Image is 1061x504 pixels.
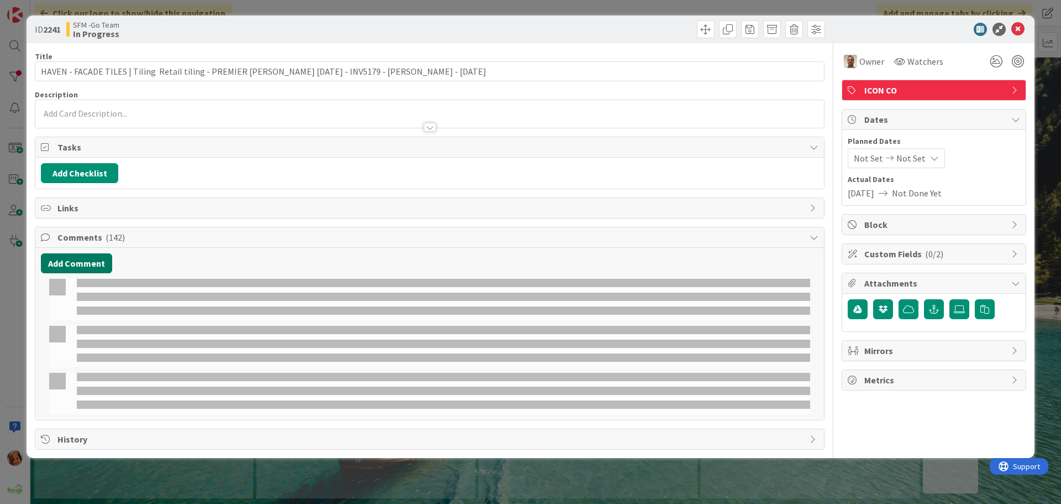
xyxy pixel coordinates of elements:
span: [DATE] [848,186,874,200]
input: type card name here... [35,61,824,81]
span: Attachments [864,277,1006,290]
span: Not Set [854,152,883,165]
span: Links [57,201,804,215]
span: Planned Dates [848,136,1020,147]
label: Title [35,51,52,61]
img: SD [844,55,857,68]
span: Mirrors [864,344,1006,357]
span: Block [864,218,1006,231]
b: 2241 [43,24,61,35]
span: ( 142 ) [106,232,125,243]
span: History [57,433,804,446]
span: Support [23,2,50,15]
span: Actual Dates [848,174,1020,185]
span: Tasks [57,141,804,154]
span: Comments [57,231,804,244]
span: Custom Fields [864,247,1006,261]
span: Metrics [864,373,1006,387]
button: Add Comment [41,253,112,273]
span: Not Done Yet [892,186,942,200]
span: SFM -Go Team [73,20,119,29]
span: ( 0/2 ) [925,248,943,259]
span: Not Set [896,152,926,165]
button: Add Checklist [41,163,118,183]
span: Owner [859,55,884,68]
span: ICON CO [864,84,1006,97]
span: ID [35,23,61,36]
span: Watchers [907,55,943,68]
span: Description [35,90,78,100]
span: Dates [864,113,1006,126]
b: In Progress [73,29,119,38]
